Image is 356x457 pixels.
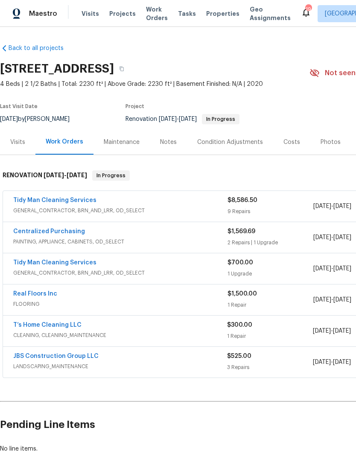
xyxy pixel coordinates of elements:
[159,116,177,122] span: [DATE]
[13,322,82,328] a: T’s Home Cleaning LLC
[44,172,64,178] span: [DATE]
[227,353,251,359] span: $525.00
[228,197,257,203] span: $8,586.50
[160,138,177,146] div: Notes
[3,170,87,181] h6: RENOVATION
[125,104,144,109] span: Project
[333,203,351,209] span: [DATE]
[333,266,351,272] span: [DATE]
[82,9,99,18] span: Visits
[13,228,85,234] a: Centralized Purchasing
[313,233,351,242] span: -
[228,228,255,234] span: $1,569.69
[227,322,252,328] span: $300.00
[333,234,351,240] span: [DATE]
[227,363,312,372] div: 3 Repairs
[333,328,351,334] span: [DATE]
[44,172,87,178] span: -
[313,359,331,365] span: [DATE]
[250,5,291,22] span: Geo Assignments
[197,138,263,146] div: Condition Adjustments
[227,332,312,340] div: 1 Repair
[179,116,197,122] span: [DATE]
[313,266,331,272] span: [DATE]
[228,238,313,247] div: 2 Repairs | 1 Upgrade
[104,138,140,146] div: Maintenance
[313,202,351,211] span: -
[313,327,351,335] span: -
[206,9,239,18] span: Properties
[114,61,129,76] button: Copy Address
[203,117,239,122] span: In Progress
[146,5,168,22] span: Work Orders
[313,264,351,273] span: -
[178,11,196,17] span: Tasks
[228,301,313,309] div: 1 Repair
[228,291,257,297] span: $1,500.00
[13,206,228,215] span: GENERAL_CONTRACTOR, BRN_AND_LRR, OD_SELECT
[13,291,57,297] a: Real Floors Inc
[228,260,253,266] span: $700.00
[228,207,313,216] div: 9 Repairs
[13,197,96,203] a: Tidy Man Cleaning Services
[10,138,25,146] div: Visits
[125,116,239,122] span: Renovation
[13,300,228,308] span: FLOORING
[313,297,331,303] span: [DATE]
[13,353,99,359] a: JBS Construction Group LLC
[321,138,341,146] div: Photos
[333,359,351,365] span: [DATE]
[333,297,351,303] span: [DATE]
[13,260,96,266] a: Tidy Man Cleaning Services
[228,270,313,278] div: 1 Upgrade
[67,172,87,178] span: [DATE]
[29,9,57,18] span: Maestro
[13,237,228,246] span: PAINTING, APPLIANCE, CABINETS, OD_SELECT
[93,171,129,180] span: In Progress
[13,362,227,371] span: LANDSCAPING_MAINTENANCE
[13,331,227,340] span: CLEANING, CLEANING_MAINTENANCE
[159,116,197,122] span: -
[313,234,331,240] span: [DATE]
[313,296,351,304] span: -
[313,203,331,209] span: [DATE]
[13,269,228,277] span: GENERAL_CONTRACTOR, BRN_AND_LRR, OD_SELECT
[46,138,83,146] div: Work Orders
[305,5,311,14] div: 19
[313,328,331,334] span: [DATE]
[109,9,136,18] span: Projects
[313,358,351,366] span: -
[283,138,300,146] div: Costs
